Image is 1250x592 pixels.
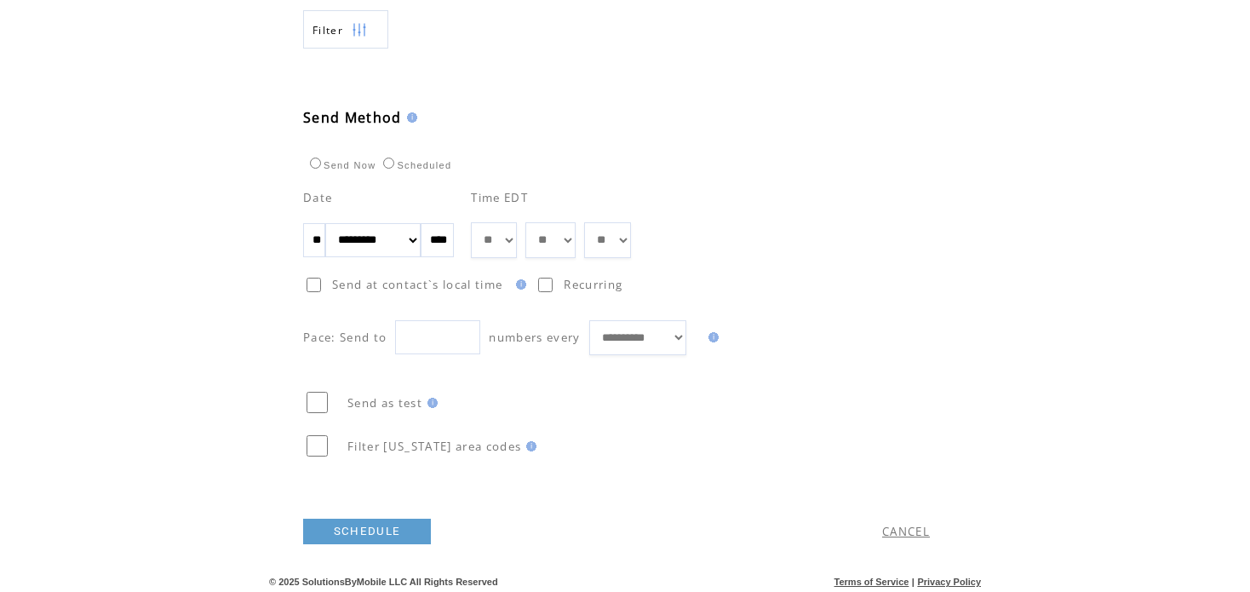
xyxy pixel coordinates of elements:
[332,277,502,292] span: Send at contact`s local time
[882,524,930,539] a: CANCEL
[521,441,536,451] img: help.gif
[511,279,526,290] img: help.gif
[303,108,402,127] span: Send Method
[306,160,376,170] label: Send Now
[347,395,422,411] span: Send as test
[489,330,580,345] span: numbers every
[312,23,343,37] span: Show filters
[379,160,451,170] label: Scheduled
[383,158,394,169] input: Scheduled
[303,330,387,345] span: Pace: Send to
[422,398,438,408] img: help.gif
[303,190,332,205] span: Date
[912,577,915,587] span: |
[917,577,981,587] a: Privacy Policy
[352,11,367,49] img: filters.png
[347,439,521,454] span: Filter [US_STATE] area codes
[471,190,528,205] span: Time EDT
[834,577,909,587] a: Terms of Service
[303,10,388,49] a: Filter
[303,519,431,544] a: SCHEDULE
[402,112,417,123] img: help.gif
[269,577,498,587] span: © 2025 SolutionsByMobile LLC All Rights Reserved
[703,332,719,342] img: help.gif
[310,158,321,169] input: Send Now
[564,277,622,292] span: Recurring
